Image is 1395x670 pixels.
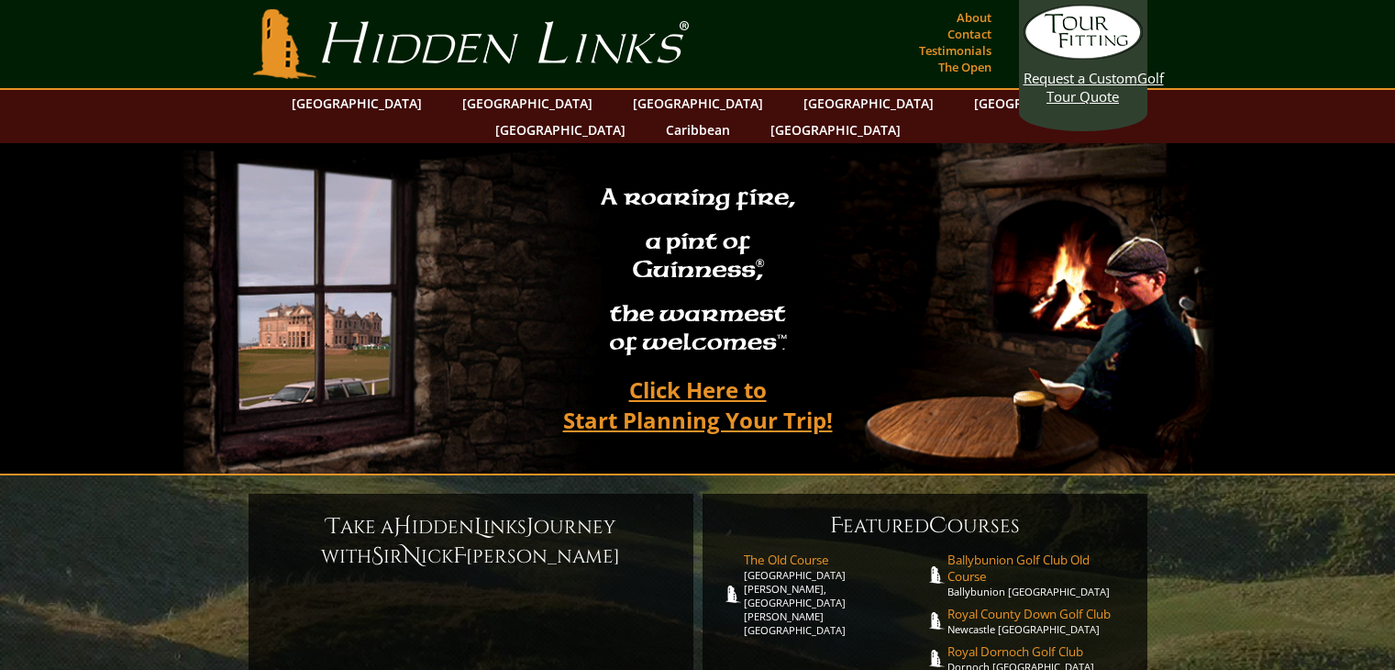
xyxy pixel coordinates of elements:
[934,54,996,80] a: The Open
[947,552,1129,598] a: Ballybunion Golf Club Old CourseBallybunion [GEOGRAPHIC_DATA]
[393,512,412,542] span: H
[526,512,534,542] span: J
[744,552,925,568] span: The Old Course
[947,552,1129,585] span: Ballybunion Golf Club Old Course
[327,512,340,542] span: T
[453,90,602,117] a: [GEOGRAPHIC_DATA]
[371,542,383,571] span: S
[744,552,925,637] a: The Old Course[GEOGRAPHIC_DATA][PERSON_NAME], [GEOGRAPHIC_DATA][PERSON_NAME] [GEOGRAPHIC_DATA]
[657,117,739,143] a: Caribbean
[474,512,483,542] span: L
[965,90,1113,117] a: [GEOGRAPHIC_DATA]
[403,542,421,571] span: N
[947,606,1129,622] span: Royal County Down Golf Club
[267,512,675,571] h6: ake a idden inks ourney with ir ick [PERSON_NAME]
[721,511,1129,541] h6: eatured ourses
[1024,5,1143,106] a: Request a CustomGolf Tour Quote
[947,643,1129,660] span: Royal Dornoch Golf Club
[282,90,431,117] a: [GEOGRAPHIC_DATA]
[830,511,843,541] span: F
[624,90,772,117] a: [GEOGRAPHIC_DATA]
[486,117,635,143] a: [GEOGRAPHIC_DATA]
[1024,69,1137,87] span: Request a Custom
[761,117,910,143] a: [GEOGRAPHIC_DATA]
[453,542,466,571] span: F
[914,38,996,63] a: Testimonials
[589,175,807,368] h2: A roaring fire, a pint of Guinness , the warmest of welcomes™.
[794,90,943,117] a: [GEOGRAPHIC_DATA]
[947,606,1129,636] a: Royal County Down Golf ClubNewcastle [GEOGRAPHIC_DATA]
[952,5,996,30] a: About
[545,368,851,441] a: Click Here toStart Planning Your Trip!
[929,511,947,541] span: C
[943,21,996,47] a: Contact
